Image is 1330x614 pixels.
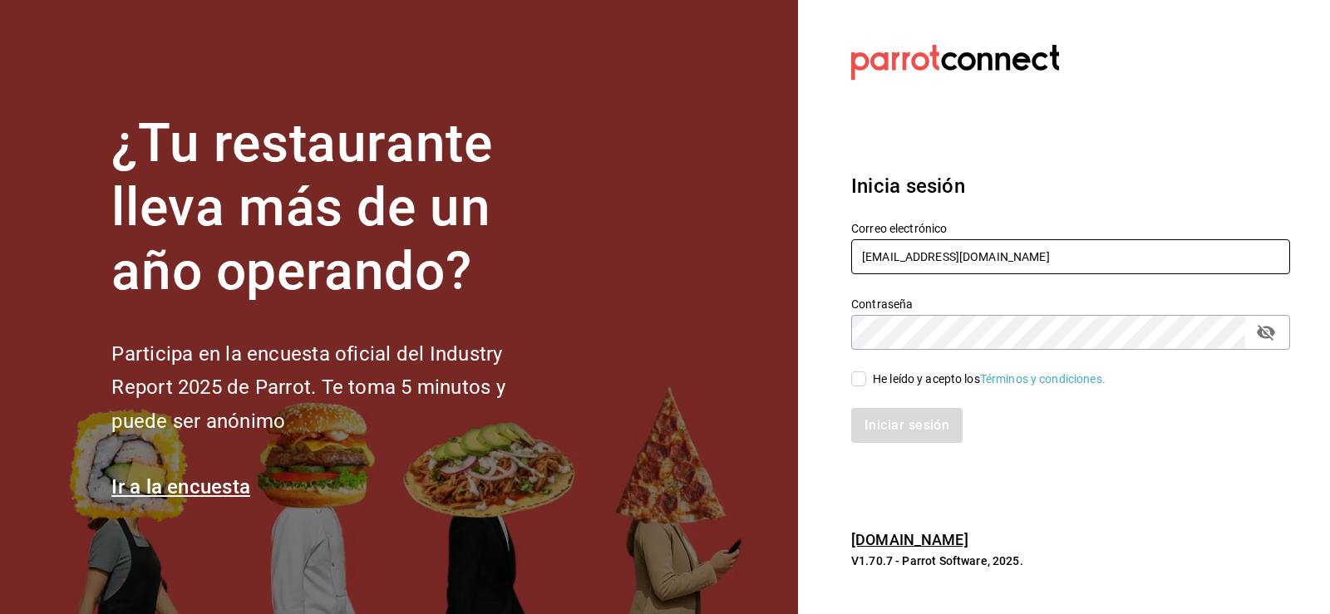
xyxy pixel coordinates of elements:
a: Ir a la encuesta [111,475,250,499]
a: Términos y condiciones. [980,372,1106,386]
div: He leído y acepto los [873,371,1106,388]
button: passwordField [1252,318,1280,346]
label: Correo electrónico [851,223,1290,234]
a: [DOMAIN_NAME] [851,531,968,548]
input: Ingresa tu correo electrónico [851,239,1290,274]
h2: Participa en la encuesta oficial del Industry Report 2025 de Parrot. Te toma 5 minutos y puede se... [111,337,560,439]
label: Contraseña [851,298,1290,310]
h3: Inicia sesión [851,171,1290,201]
h1: ¿Tu restaurante lleva más de un año operando? [111,112,560,303]
p: V1.70.7 - Parrot Software, 2025. [851,553,1290,569]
